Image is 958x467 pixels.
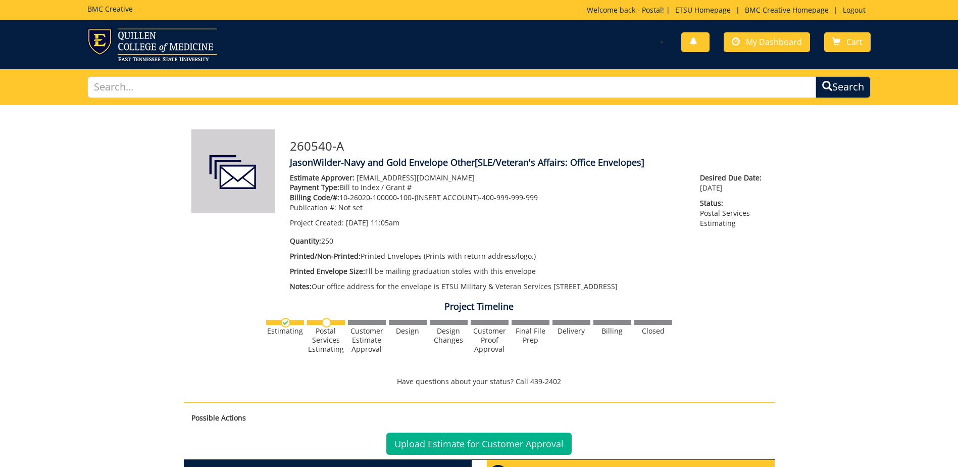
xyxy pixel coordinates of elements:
p: Our office address for the envelope is ETSU Military & Veteran Services [STREET_ADDRESS] [290,282,685,292]
p: Welcome back, ! | | | [587,5,871,15]
div: Delivery [552,326,590,336]
div: Design [389,326,427,336]
a: My Dashboard [724,32,810,52]
h5: BMC Creative [87,5,133,13]
p: 250 [290,236,685,246]
span: Notes: [290,282,312,291]
span: Quantity: [290,236,321,246]
div: Customer Estimate Approval [348,326,386,354]
span: Printed Envelope Size: [290,266,365,276]
p: Bill to Index / Grant # [290,182,685,193]
div: Billing [593,326,631,336]
button: Search [816,76,871,98]
div: Closed [634,326,672,336]
span: My Dashboard [746,36,802,48]
div: Estimating [266,326,304,336]
img: no [322,318,331,328]
img: checkmark [281,318,290,328]
p: [EMAIL_ADDRESS][DOMAIN_NAME] [290,173,685,183]
a: ETSU Homepage [670,5,736,15]
div: Design Changes [430,326,468,345]
span: Desired Due Date: [700,173,767,183]
a: BMC Creative Homepage [740,5,834,15]
span: Payment Type: [290,182,339,192]
p: Have questions about your status? Call 439-2402 [184,377,775,387]
span: Project Created: [290,218,344,227]
span: Printed/Non-Printed: [290,251,361,261]
p: I'll be mailing graduation stoles with this envelope [290,266,685,276]
span: Billing Code/#: [290,193,339,202]
h3: 260540-A [290,139,767,153]
span: Cart [846,36,863,48]
input: Search... [87,76,816,98]
a: Upload Estimate for Customer Approval [386,433,572,455]
a: - Postal [637,5,662,15]
h4: Project Timeline [184,302,775,312]
div: Customer Proof Approval [471,326,509,354]
a: Cart [824,32,871,52]
div: Postal Services Estimating [307,326,345,354]
span: Status: [700,198,767,208]
p: Printed Envelopes (Prints with return address/logo.) [290,251,685,261]
span: Publication #: [290,203,336,212]
span: [SLE/Veteran's Affairs: Office Envelopes] [475,156,644,168]
img: Product featured image [191,129,275,213]
strong: Possible Actions [191,413,246,423]
span: [DATE] 11:05am [346,218,399,227]
img: ETSU logo [87,28,217,61]
p: Postal Services Estimating [700,198,767,228]
p: 10-26020-100000-100-{INSERT ACCOUNT}-400-999-999-999 [290,193,685,203]
h4: JasonWilder-Navy and Gold Envelope Other [290,158,767,168]
a: Logout [838,5,871,15]
span: Estimate Approver: [290,173,355,182]
span: Not set [338,203,363,212]
div: Final File Prep [512,326,549,345]
p: [DATE] [700,173,767,193]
